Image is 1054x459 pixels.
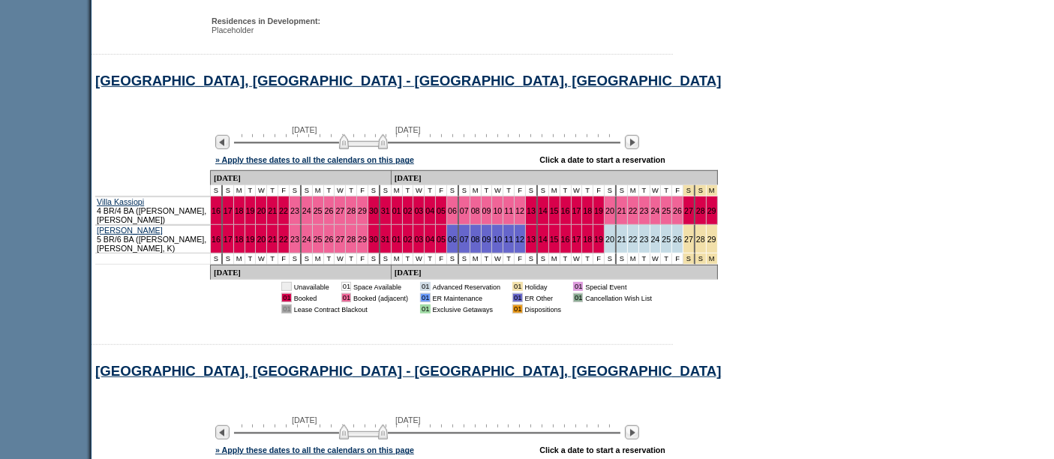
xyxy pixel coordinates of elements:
td: T [346,185,357,196]
a: 27 [335,206,344,215]
a: 10 [493,235,502,244]
a: 27 [335,235,344,244]
td: 01 [512,293,522,302]
a: 09 [482,235,491,244]
a: 25 [314,206,323,215]
a: 19 [246,235,255,244]
td: W [256,185,267,196]
td: F [278,185,290,196]
a: 13 [527,206,536,215]
a: 20 [605,235,614,244]
a: 21 [617,206,626,215]
td: F [515,253,526,265]
a: 04 [425,235,434,244]
td: S [617,185,628,196]
td: S [290,253,302,265]
td: S [526,185,538,196]
a: 09 [482,206,491,215]
a: 28 [347,235,356,244]
a: 26 [673,235,682,244]
a: 15 [550,235,559,244]
td: T [425,253,436,265]
a: » Apply these dates to all the calendars on this page [215,445,414,454]
a: 20 [257,206,266,215]
a: 25 [662,235,671,244]
td: S [538,185,549,196]
td: T [639,253,650,265]
a: 30 [369,206,378,215]
td: W [650,253,662,265]
td: T [403,185,414,196]
td: T [482,185,493,196]
td: Independence Day 2026 - Saturday to Saturday [695,253,707,265]
td: S [617,253,628,265]
a: 23 [290,235,299,244]
td: W [572,185,583,196]
a: 17 [572,235,581,244]
a: 02 [404,206,413,215]
td: S [459,185,470,196]
td: 5 BR/6 BA ([PERSON_NAME], [PERSON_NAME], K) [95,225,211,253]
a: 16 [212,206,221,215]
a: 19 [594,206,603,215]
a: 07 [460,235,469,244]
td: S [380,185,392,196]
a: 31 [381,206,390,215]
td: Independence Day 2026 - Saturday to Saturday [707,253,718,265]
td: T [661,253,672,265]
a: 01 [392,235,401,244]
a: 02 [404,235,413,244]
td: S [380,253,392,265]
td: S [368,185,380,196]
td: M [313,185,324,196]
a: 26 [325,235,334,244]
td: S [368,253,380,265]
td: W [256,253,267,265]
td: W [413,253,425,265]
td: Booked (adjacent) [353,293,408,302]
img: Previous [215,425,230,439]
td: T [245,253,257,265]
a: 01 [392,206,401,215]
img: Previous [215,135,230,149]
a: 22 [629,206,638,215]
td: F [357,253,368,265]
a: 23 [640,206,649,215]
td: W [650,185,662,196]
a: 05 [437,235,446,244]
a: 26 [673,206,682,215]
a: 27 [684,235,693,244]
a: 27 [684,206,693,215]
a: 26 [325,206,334,215]
a: 21 [617,235,626,244]
a: 24 [302,206,311,215]
td: T [482,253,493,265]
td: S [302,185,313,196]
a: 20 [257,235,266,244]
td: S [290,185,302,196]
a: 12 [515,235,524,244]
a: 12 [515,206,524,215]
a: 16 [561,235,570,244]
td: S [223,253,234,265]
td: T [403,253,414,265]
a: 24 [651,206,660,215]
a: 13 [527,235,536,244]
td: T [324,185,335,196]
div: Click a date to start a reservation [539,445,665,454]
a: 23 [290,206,299,215]
td: M [470,185,482,196]
a: Villa Kassiopi [97,197,144,206]
a: 29 [707,206,716,215]
td: Space Available [353,282,408,291]
td: F [593,253,605,265]
a: 18 [235,206,244,215]
td: T [245,185,257,196]
td: S [302,253,313,265]
a: 25 [662,206,671,215]
td: T [425,185,436,196]
td: [DATE] [211,170,392,185]
td: S [211,185,223,196]
td: T [267,185,278,196]
td: 01 [341,293,351,302]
